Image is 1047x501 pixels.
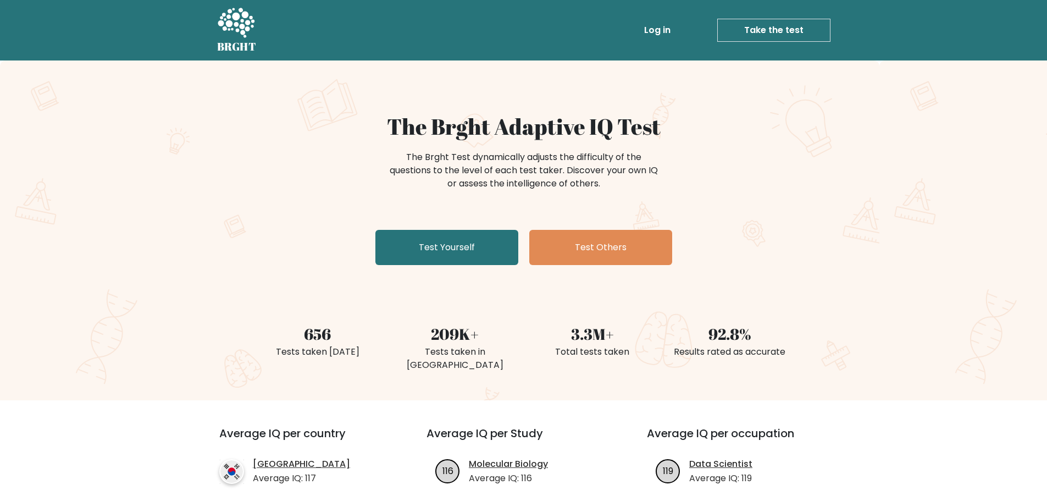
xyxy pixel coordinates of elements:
[689,472,752,485] p: Average IQ: 119
[469,458,548,471] a: Molecular Biology
[256,113,792,140] h1: The Brght Adaptive IQ Test
[668,322,792,345] div: 92.8%
[217,4,257,56] a: BRGHT
[253,472,350,485] p: Average IQ: 117
[530,322,655,345] div: 3.3M+
[469,472,548,485] p: Average IQ: 116
[219,459,244,484] img: country
[647,427,841,453] h3: Average IQ per occupation
[717,19,830,42] a: Take the test
[530,345,655,359] div: Total tests taken
[442,464,453,477] text: 116
[217,40,257,53] h5: BRGHT
[393,345,517,372] div: Tests taken in [GEOGRAPHIC_DATA]
[689,458,752,471] a: Data Scientist
[663,464,673,477] text: 119
[386,151,661,190] div: The Brght Test dynamically adjusts the difficulty of the questions to the level of each test take...
[256,345,380,359] div: Tests taken [DATE]
[426,427,621,453] h3: Average IQ per Study
[375,230,518,265] a: Test Yourself
[256,322,380,345] div: 656
[393,322,517,345] div: 209K+
[253,458,350,471] a: [GEOGRAPHIC_DATA]
[529,230,672,265] a: Test Others
[668,345,792,359] div: Results rated as accurate
[640,19,675,41] a: Log in
[219,427,387,453] h3: Average IQ per country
